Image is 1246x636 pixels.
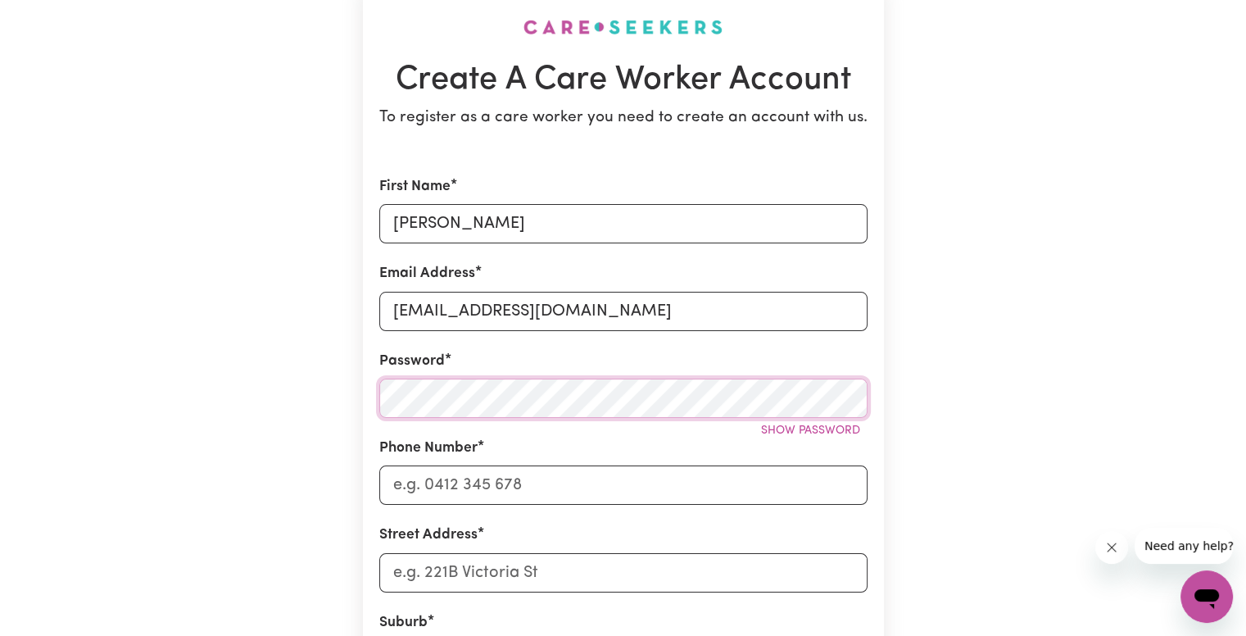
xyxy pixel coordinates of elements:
[379,292,868,331] input: e.g. daniela.d88@gmail.com
[379,466,868,505] input: e.g. 0412 345 678
[379,263,475,284] label: Email Address
[379,553,868,593] input: e.g. 221B Victoria St
[379,204,868,243] input: e.g. Daniela
[379,61,868,100] h1: Create A Care Worker Account
[379,107,868,130] p: To register as a care worker you need to create an account with us.
[10,11,99,25] span: Need any help?
[761,425,860,437] span: Show password
[379,612,428,634] label: Suburb
[379,525,478,546] label: Street Address
[1135,528,1233,564] iframe: Message from company
[1180,570,1233,623] iframe: Button to launch messaging window
[379,176,451,198] label: First Name
[379,351,445,372] label: Password
[1095,531,1128,564] iframe: Close message
[379,438,478,459] label: Phone Number
[754,418,868,443] button: Show password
